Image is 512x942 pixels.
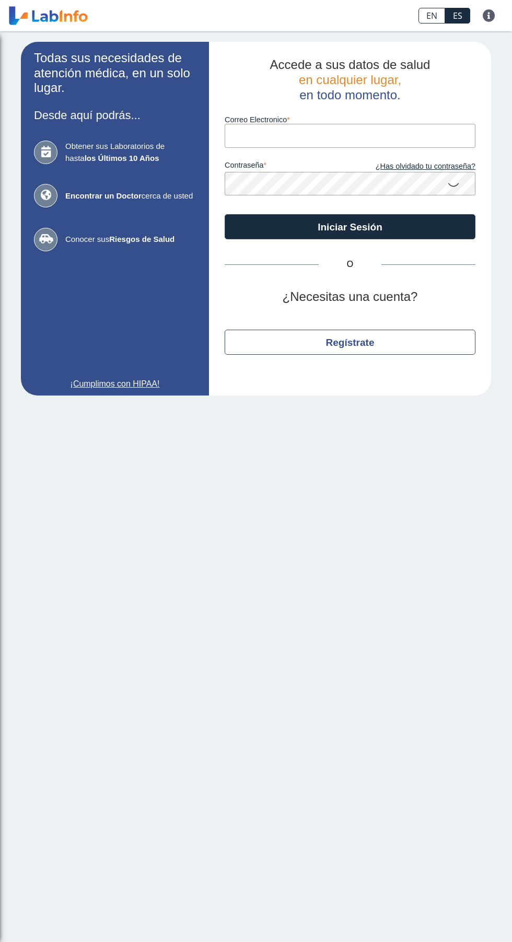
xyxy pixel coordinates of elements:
[34,109,196,122] h3: Desde aquí podrás...
[65,190,196,202] span: cerca de usted
[225,161,350,172] label: contraseña
[299,88,400,102] span: en todo momento.
[270,57,430,72] span: Accede a sus datos de salud
[225,214,475,239] button: Iniciar Sesión
[65,141,196,164] span: Obtener sus Laboratorios de hasta
[319,258,381,271] span: O
[34,51,196,96] h2: Todas sus necesidades de atención médica, en un solo lugar.
[299,73,401,87] span: en cualquier lugar,
[350,161,475,172] a: ¿Has olvidado tu contraseña?
[34,378,196,390] a: ¡Cumplimos con HIPAA!
[65,234,196,246] span: Conocer sus
[109,235,174,243] b: Riesgos de Salud
[65,191,142,200] b: Encontrar un Doctor
[418,8,445,24] a: EN
[225,330,475,355] button: Regístrate
[225,115,475,124] label: Correo Electronico
[225,289,475,305] h2: ¿Necesitas una cuenta?
[419,901,501,931] iframe: Help widget launcher
[445,8,470,24] a: ES
[85,154,159,162] b: los Últimos 10 Años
